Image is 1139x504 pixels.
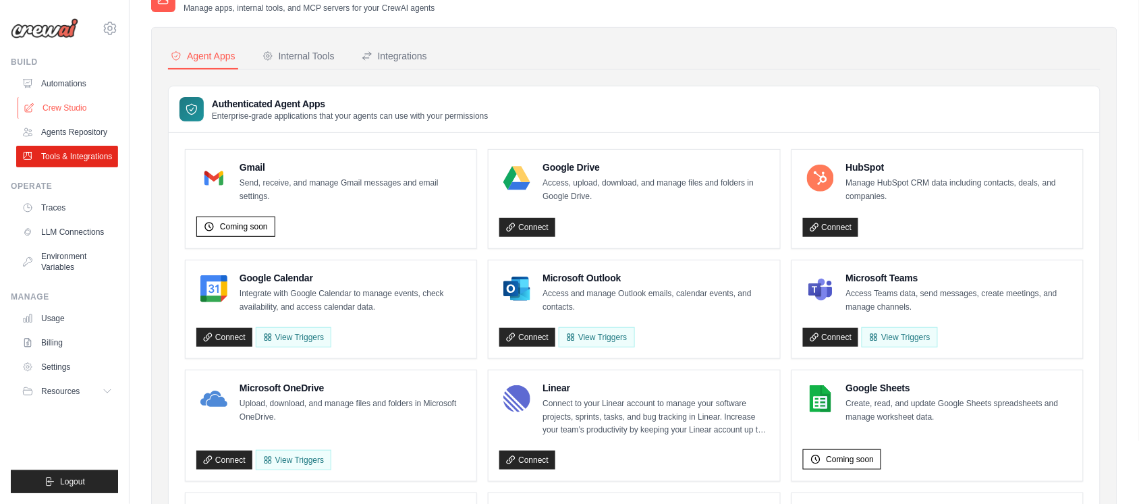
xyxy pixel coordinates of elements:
[543,271,769,285] h4: Microsoft Outlook
[200,275,227,302] img: Google Calendar Logo
[503,165,530,192] img: Google Drive Logo
[846,397,1072,424] p: Create, read, and update Google Sheets spreadsheets and manage worksheet data.
[803,218,859,237] a: Connect
[846,287,1072,314] p: Access Teams data, send messages, create meetings, and manage channels.
[11,18,78,38] img: Logo
[543,177,769,203] p: Access, upload, download, and manage files and folders in Google Drive.
[543,381,769,395] h4: Linear
[499,328,555,347] a: Connect
[827,454,874,465] span: Coming soon
[200,385,227,412] img: Microsoft OneDrive Logo
[16,308,118,329] a: Usage
[846,177,1072,203] p: Manage HubSpot CRM data including contacts, deals, and companies.
[807,275,834,302] img: Microsoft Teams Logo
[362,49,427,63] div: Integrations
[18,97,119,119] a: Crew Studio
[16,146,118,167] a: Tools & Integrations
[16,381,118,402] button: Resources
[256,450,331,470] : View Triggers
[846,271,1072,285] h4: Microsoft Teams
[803,328,859,347] a: Connect
[11,181,118,192] div: Operate
[240,161,466,174] h4: Gmail
[11,291,118,302] div: Manage
[168,44,238,69] button: Agent Apps
[16,356,118,378] a: Settings
[16,221,118,243] a: LLM Connections
[220,221,268,232] span: Coming soon
[240,381,466,395] h4: Microsoft OneDrive
[240,397,466,424] p: Upload, download, and manage files and folders in Microsoft OneDrive.
[543,397,769,437] p: Connect to your Linear account to manage your software projects, sprints, tasks, and bug tracking...
[16,197,118,219] a: Traces
[256,327,331,347] button: View Triggers
[41,386,80,397] span: Resources
[16,73,118,94] a: Automations
[846,161,1072,174] h4: HubSpot
[359,44,430,69] button: Integrations
[559,327,634,347] : View Triggers
[499,451,555,470] a: Connect
[16,246,118,278] a: Environment Variables
[862,327,937,347] : View Triggers
[60,476,85,487] span: Logout
[171,49,235,63] div: Agent Apps
[543,161,769,174] h4: Google Drive
[196,451,252,470] a: Connect
[807,385,834,412] img: Google Sheets Logo
[262,49,335,63] div: Internal Tools
[499,218,555,237] a: Connect
[260,44,337,69] button: Internal Tools
[503,385,530,412] img: Linear Logo
[240,177,466,203] p: Send, receive, and manage Gmail messages and email settings.
[16,121,118,143] a: Agents Repository
[212,111,489,121] p: Enterprise-grade applications that your agents can use with your permissions
[846,381,1072,395] h4: Google Sheets
[503,275,530,302] img: Microsoft Outlook Logo
[184,3,435,13] p: Manage apps, internal tools, and MCP servers for your CrewAI agents
[212,97,489,111] h3: Authenticated Agent Apps
[11,470,118,493] button: Logout
[16,332,118,354] a: Billing
[543,287,769,314] p: Access and manage Outlook emails, calendar events, and contacts.
[807,165,834,192] img: HubSpot Logo
[240,287,466,314] p: Integrate with Google Calendar to manage events, check availability, and access calendar data.
[196,328,252,347] a: Connect
[11,57,118,67] div: Build
[200,165,227,192] img: Gmail Logo
[240,271,466,285] h4: Google Calendar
